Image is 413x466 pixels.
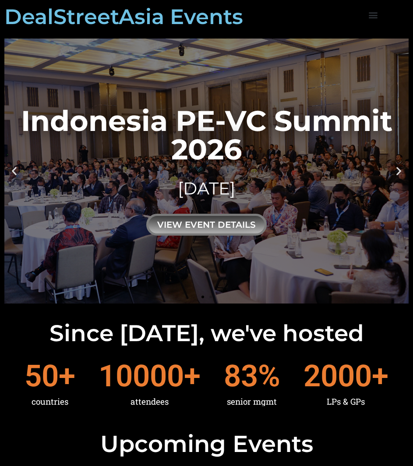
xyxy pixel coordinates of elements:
[366,7,381,22] div: Menu Toggle
[304,361,372,391] span: 2000
[4,177,409,201] div: [DATE]
[4,432,409,455] h2: Upcoming Events
[4,4,243,29] a: DealStreetAsia Events
[4,39,409,304] a: Indonesia PE-VC Summit 2026[DATE]view event details
[372,361,388,391] span: +
[304,391,388,412] div: LPs & GPs
[393,166,404,177] div: Next slide
[224,361,258,391] span: 83
[224,391,280,412] div: senior mgmt
[209,296,212,298] span: Go to slide 2
[184,361,201,391] span: +
[99,391,201,412] div: attendees
[9,166,20,177] div: Previous slide
[25,361,59,391] span: 50
[99,361,184,391] span: 10000
[258,361,280,391] span: %
[4,106,409,163] div: Indonesia PE-VC Summit 2026
[25,391,75,412] div: countries
[201,296,204,298] span: Go to slide 1
[4,322,409,345] h2: Since [DATE], we've hosted
[59,361,75,391] span: +
[146,213,267,235] div: view event details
